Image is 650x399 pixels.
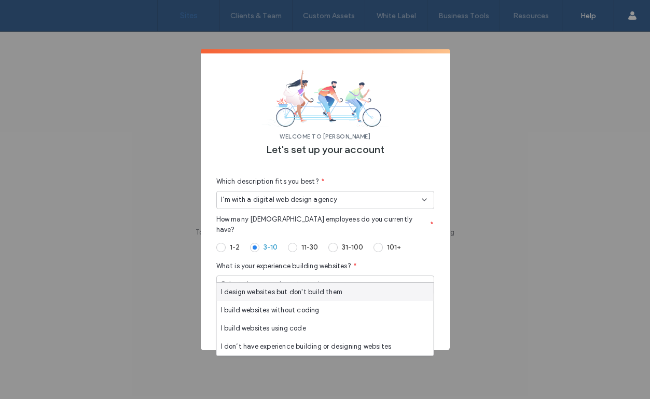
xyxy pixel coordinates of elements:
label: 3-10 [264,243,278,252]
label: 1-2 [230,243,240,252]
span: I build websites without coding [221,305,320,315]
span: Which description fits you best? [216,176,319,187]
img: bicycle-registration [216,70,434,128]
span: I don’t have experience building or designing websites [221,341,392,352]
span: What is your experience building websites? [216,261,351,271]
span: I’m with a digital web design agency [221,195,338,205]
span: Select the most relevant experience [221,279,336,290]
label: 31-100 [342,243,363,252]
label: Let's set up your account [216,143,434,161]
span: Help [24,7,45,17]
label: 101+ [387,243,401,252]
span: I design websites but don't build them [221,287,343,297]
label: 11-30 [301,243,318,252]
label: WELCOME TO [PERSON_NAME] [216,133,434,140]
span: How many [DEMOGRAPHIC_DATA] employees do you currently have? [216,214,428,235]
span: I build websites using code [221,323,306,334]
